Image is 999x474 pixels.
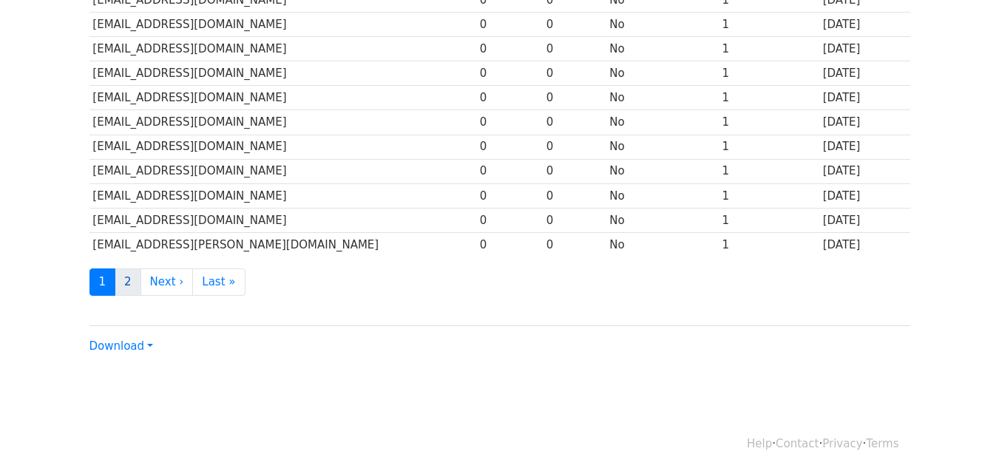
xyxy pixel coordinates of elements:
td: No [606,208,719,232]
td: 0 [476,13,543,37]
td: No [606,86,719,110]
td: [DATE] [819,110,910,135]
td: 0 [543,110,606,135]
td: No [606,13,719,37]
td: [DATE] [819,61,910,86]
td: [EMAIL_ADDRESS][DOMAIN_NAME] [89,183,476,208]
td: [EMAIL_ADDRESS][DOMAIN_NAME] [89,159,476,183]
td: 0 [543,159,606,183]
td: [EMAIL_ADDRESS][DOMAIN_NAME] [89,208,476,232]
td: [EMAIL_ADDRESS][DOMAIN_NAME] [89,37,476,61]
td: 0 [543,86,606,110]
td: No [606,37,719,61]
td: No [606,159,719,183]
td: 1 [719,61,819,86]
td: 0 [476,61,543,86]
td: [EMAIL_ADDRESS][DOMAIN_NAME] [89,86,476,110]
td: 0 [543,183,606,208]
td: No [606,232,719,257]
td: 1 [719,232,819,257]
td: No [606,110,719,135]
td: 1 [719,13,819,37]
td: 0 [543,13,606,37]
td: 1 [719,208,819,232]
td: [DATE] [819,135,910,159]
td: 1 [719,183,819,208]
a: 1 [89,268,116,296]
td: [DATE] [819,37,910,61]
td: No [606,183,719,208]
td: [EMAIL_ADDRESS][DOMAIN_NAME] [89,135,476,159]
td: 0 [543,135,606,159]
iframe: Chat Widget [925,403,999,474]
td: 1 [719,86,819,110]
td: [DATE] [819,159,910,183]
a: Next › [140,268,194,296]
td: 1 [719,159,819,183]
a: Download [89,339,153,353]
a: 2 [115,268,141,296]
td: 0 [476,37,543,61]
td: No [606,135,719,159]
td: 1 [719,37,819,61]
td: No [606,61,719,86]
a: Last » [192,268,245,296]
td: [EMAIL_ADDRESS][PERSON_NAME][DOMAIN_NAME] [89,232,476,257]
td: 0 [476,159,543,183]
td: [EMAIL_ADDRESS][DOMAIN_NAME] [89,13,476,37]
td: 0 [476,135,543,159]
td: [EMAIL_ADDRESS][DOMAIN_NAME] [89,110,476,135]
td: 0 [543,61,606,86]
td: [DATE] [819,183,910,208]
td: 0 [476,208,543,232]
td: [DATE] [819,86,910,110]
td: [DATE] [819,13,910,37]
a: Privacy [822,437,862,450]
td: 1 [719,110,819,135]
td: [DATE] [819,208,910,232]
td: 0 [476,86,543,110]
td: 0 [476,110,543,135]
td: 0 [543,37,606,61]
td: 0 [476,183,543,208]
td: [EMAIL_ADDRESS][DOMAIN_NAME] [89,61,476,86]
td: 0 [543,232,606,257]
td: [DATE] [819,232,910,257]
a: Help [747,437,772,450]
td: 0 [476,232,543,257]
td: 1 [719,135,819,159]
a: Contact [776,437,819,450]
td: 0 [543,208,606,232]
a: Terms [866,437,898,450]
